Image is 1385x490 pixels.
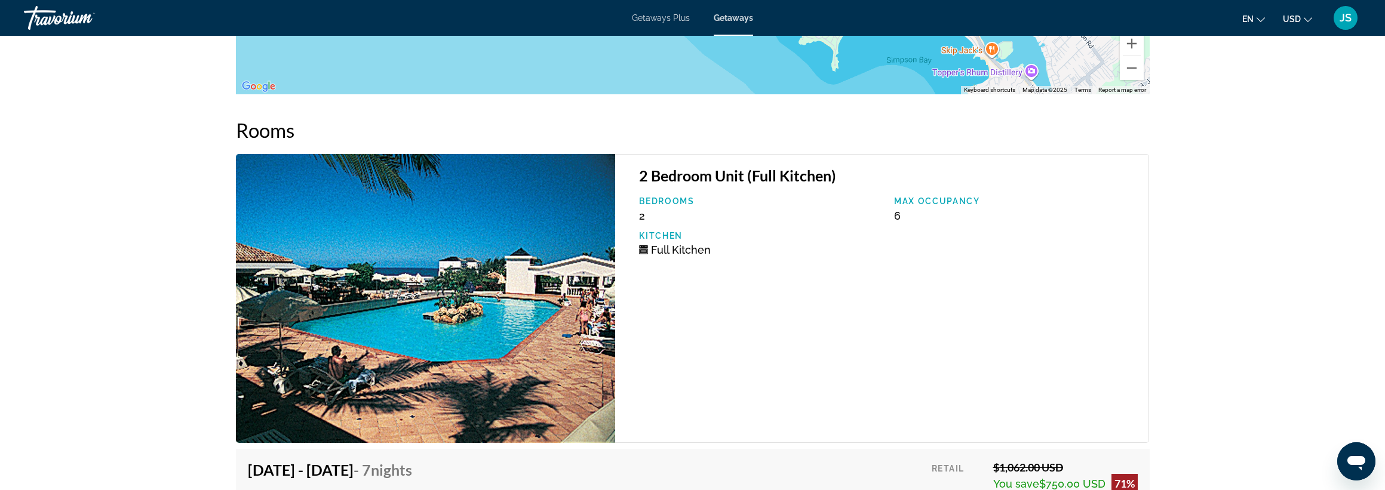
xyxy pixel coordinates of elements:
h4: [DATE] - [DATE] [248,461,412,479]
iframe: Button to launch messaging window [1337,442,1375,480]
div: $1,062.00 USD [993,461,1138,474]
h2: Rooms [236,118,1150,142]
a: Report a map error [1098,87,1146,93]
p: Bedrooms [639,196,882,206]
button: Zoom out [1120,56,1144,80]
a: Getaways Plus [632,13,690,23]
button: Zoom in [1120,32,1144,56]
a: Terms (opens in new tab) [1074,87,1091,93]
button: Keyboard shortcuts [964,86,1015,94]
span: Full Kitchen [651,244,711,256]
span: JS [1340,12,1352,24]
button: Change currency [1283,10,1312,27]
button: Change language [1242,10,1265,27]
h3: 2 Bedroom Unit (Full Kitchen) [639,167,1137,184]
span: USD [1283,14,1301,24]
a: Open this area in Google Maps (opens a new window) [239,79,278,94]
span: 6 [894,209,901,222]
img: 2637O01X.jpg [236,154,616,443]
a: Travorium [24,2,143,33]
span: en [1242,14,1254,24]
span: - 7 [354,461,412,479]
span: You save [993,477,1039,490]
p: Kitchen [639,231,882,241]
span: Map data ©2025 [1022,87,1067,93]
p: Max Occupancy [894,196,1137,206]
img: Google [239,79,278,94]
a: Getaways [714,13,753,23]
span: 2 [639,209,645,222]
button: User Menu [1330,5,1361,30]
span: Nights [371,461,412,479]
span: $750.00 USD [1039,477,1105,490]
